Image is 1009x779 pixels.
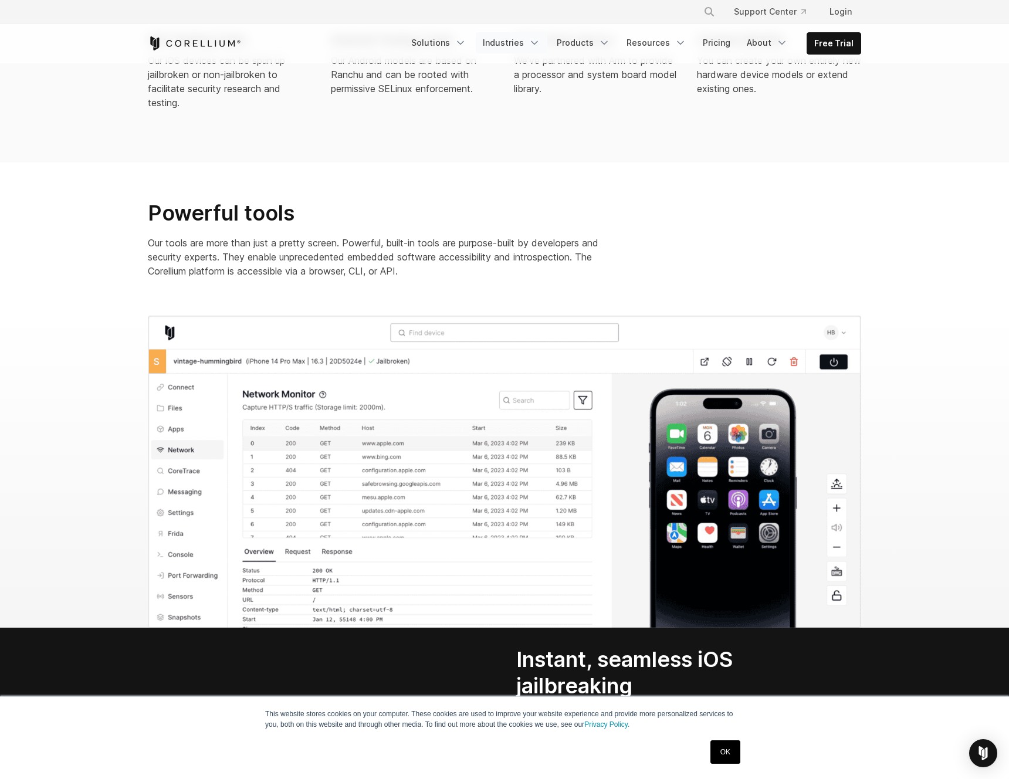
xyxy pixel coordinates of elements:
[476,32,547,53] a: Industries
[820,1,861,22] a: Login
[969,739,997,767] div: Open Intercom Messenger
[516,646,817,699] h2: Instant, seamless iOS jailbreaking
[724,1,815,22] a: Support Center
[740,32,795,53] a: About
[148,236,617,278] p: Our tools are more than just a pretty screen. Powerful, built-in tools are purpose-built by devel...
[584,720,629,729] a: Privacy Policy.
[148,53,312,110] div: Our iOS devices can be spun up jailbroken or non-jailbroken to facilitate security research and t...
[148,36,241,50] a: Corellium Home
[331,53,495,96] div: Our Android models are based on Ranchu and can be rooted with permissive SELinux enforcement.
[148,316,861,628] img: Screenshot of the Corellium virtual hardware platform; network monitor section
[619,32,693,53] a: Resources
[807,33,861,54] a: Free Trial
[148,200,617,226] h2: Powerful tools
[514,53,678,96] div: We've partnered with Arm to provide a processor and system board model library.
[404,32,861,55] div: Navigation Menu
[404,32,473,53] a: Solutions
[710,740,740,764] a: OK
[148,691,324,779] video: Your browser does not support the video tag.
[699,1,720,22] button: Search
[265,709,744,730] p: This website stores cookies on your computer. These cookies are used to improve your website expe...
[697,53,861,96] div: You can create your own entirely new hardware device models or extend existing ones.
[550,32,617,53] a: Products
[689,1,861,22] div: Navigation Menu
[696,32,737,53] a: Pricing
